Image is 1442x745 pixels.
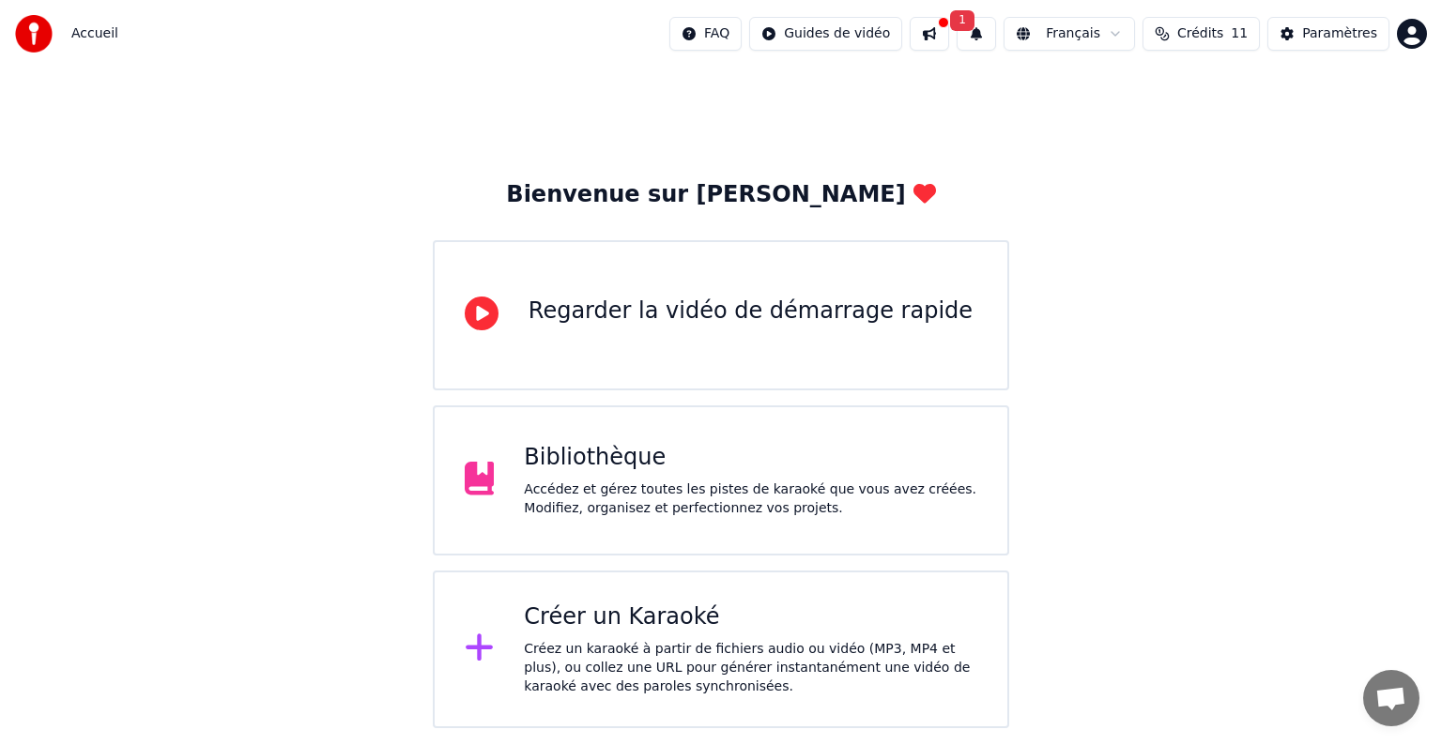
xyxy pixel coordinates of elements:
div: Bibliothèque [524,443,977,473]
div: Créez un karaoké à partir de fichiers audio ou vidéo (MP3, MP4 et plus), ou collez une URL pour g... [524,640,977,696]
button: 1 [957,17,996,51]
div: Regarder la vidéo de démarrage rapide [529,296,973,327]
a: Ouvrir le chat [1363,670,1419,726]
button: Paramètres [1267,17,1389,51]
div: Bienvenue sur [PERSON_NAME] [506,180,935,210]
div: Paramètres [1302,24,1377,43]
button: Guides de vidéo [749,17,902,51]
div: Créer un Karaoké [524,602,977,632]
span: 1 [950,10,974,31]
div: Accédez et gérez toutes les pistes de karaoké que vous avez créées. Modifiez, organisez et perfec... [524,480,977,518]
nav: breadcrumb [71,24,118,43]
img: youka [15,15,53,53]
span: Accueil [71,24,118,43]
span: 11 [1231,24,1248,43]
button: Crédits11 [1143,17,1260,51]
span: Crédits [1177,24,1223,43]
button: FAQ [669,17,742,51]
